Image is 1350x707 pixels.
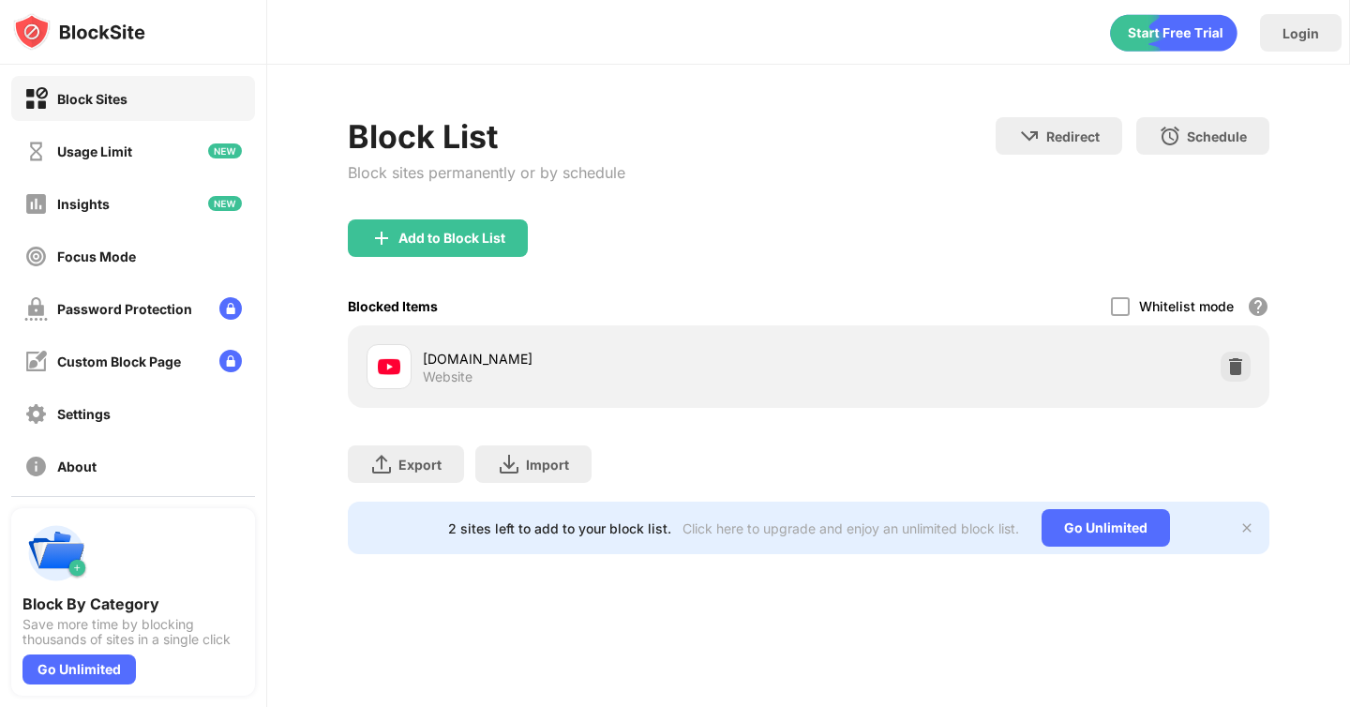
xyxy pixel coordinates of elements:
[398,231,505,246] div: Add to Block List
[1042,509,1170,547] div: Go Unlimited
[378,355,400,378] img: favicons
[22,654,136,684] div: Go Unlimited
[1046,128,1100,144] div: Redirect
[24,192,48,216] img: insights-off.svg
[208,196,242,211] img: new-icon.svg
[57,143,132,159] div: Usage Limit
[219,350,242,372] img: lock-menu.svg
[24,140,48,163] img: time-usage-off.svg
[13,13,145,51] img: logo-blocksite.svg
[24,245,48,268] img: focus-off.svg
[348,298,438,314] div: Blocked Items
[57,353,181,369] div: Custom Block Page
[208,143,242,158] img: new-icon.svg
[1139,298,1234,314] div: Whitelist mode
[22,519,90,587] img: push-categories.svg
[24,455,48,478] img: about-off.svg
[1110,14,1237,52] div: animation
[423,369,472,385] div: Website
[682,520,1019,536] div: Click here to upgrade and enjoy an unlimited block list.
[1282,25,1319,41] div: Login
[398,457,442,473] div: Export
[423,349,808,369] div: [DOMAIN_NAME]
[348,117,625,156] div: Block List
[57,406,111,422] div: Settings
[24,402,48,426] img: settings-off.svg
[526,457,569,473] div: Import
[22,594,244,613] div: Block By Category
[57,459,97,474] div: About
[57,248,136,264] div: Focus Mode
[1187,128,1247,144] div: Schedule
[24,350,48,373] img: customize-block-page-off.svg
[57,91,127,107] div: Block Sites
[219,297,242,320] img: lock-menu.svg
[57,196,110,212] div: Insights
[24,297,48,321] img: password-protection-off.svg
[22,617,244,647] div: Save more time by blocking thousands of sites in a single click
[1239,520,1254,535] img: x-button.svg
[24,87,48,111] img: block-on.svg
[348,163,625,182] div: Block sites permanently or by schedule
[448,520,671,536] div: 2 sites left to add to your block list.
[57,301,192,317] div: Password Protection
